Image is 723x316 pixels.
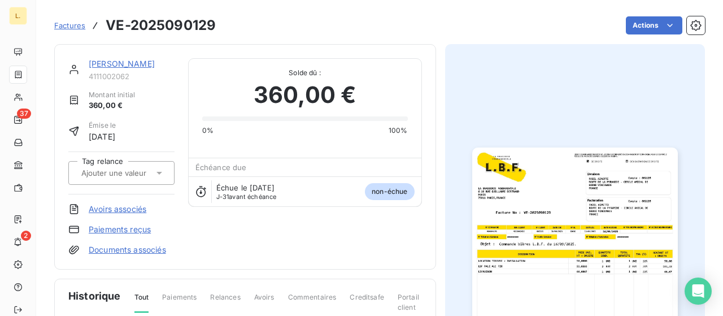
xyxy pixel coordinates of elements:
a: Documents associés [89,244,166,256]
span: 360,00 € [89,100,135,111]
span: non-échue [365,183,414,200]
a: [PERSON_NAME] [89,59,155,68]
span: Échue le [DATE] [216,183,275,192]
span: Commentaires [288,292,337,311]
span: Factures [54,21,85,30]
span: avant échéance [216,193,277,200]
span: J-31 [216,193,229,201]
div: L. [9,7,27,25]
span: Relances [210,292,240,311]
span: 2 [21,231,31,241]
span: 4111002062 [89,72,175,81]
span: 360,00 € [254,78,356,112]
span: 100% [389,125,408,136]
span: 37 [17,109,31,119]
a: Avoirs associés [89,204,146,215]
span: Solde dû : [202,68,408,78]
input: Ajouter une valeur [80,168,194,178]
span: Paiements [162,292,197,311]
span: Montant initial [89,90,135,100]
div: Open Intercom Messenger [685,278,712,305]
a: Paiements reçus [89,224,151,235]
span: [DATE] [89,131,116,142]
span: Creditsafe [350,292,384,311]
h3: VE-2025090129 [106,15,216,36]
span: Tout [134,292,149,313]
a: Factures [54,20,85,31]
span: Échéance due [195,163,247,172]
span: Émise le [89,120,116,131]
span: Avoirs [254,292,275,311]
span: 0% [202,125,214,136]
span: Historique [68,288,121,304]
button: Actions [626,16,682,34]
